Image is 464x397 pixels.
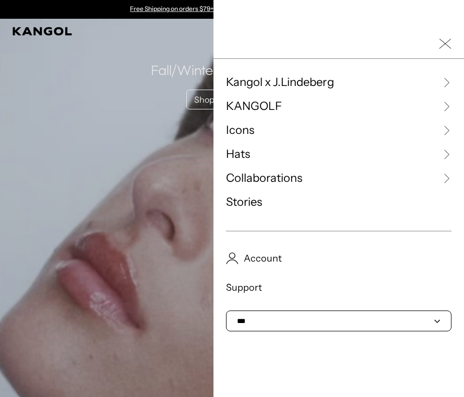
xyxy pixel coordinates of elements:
[239,252,282,265] span: Account
[226,170,302,186] span: Collaborations
[226,146,451,162] a: Hats
[226,281,451,294] a: Support
[226,311,451,331] select: Select Currency
[226,170,451,186] a: Collaborations
[226,281,262,294] span: Support
[226,146,250,162] span: Hats
[226,75,334,90] span: Kangol x J.Lindeberg
[226,194,451,210] a: Stories
[226,122,254,138] span: Icons
[226,98,282,114] span: KANGOLF
[226,252,451,265] a: Account
[226,122,451,138] a: Icons
[226,75,451,90] a: Kangol x J.Lindeberg
[439,38,451,50] button: Close Mobile Nav
[226,98,451,114] a: KANGOLF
